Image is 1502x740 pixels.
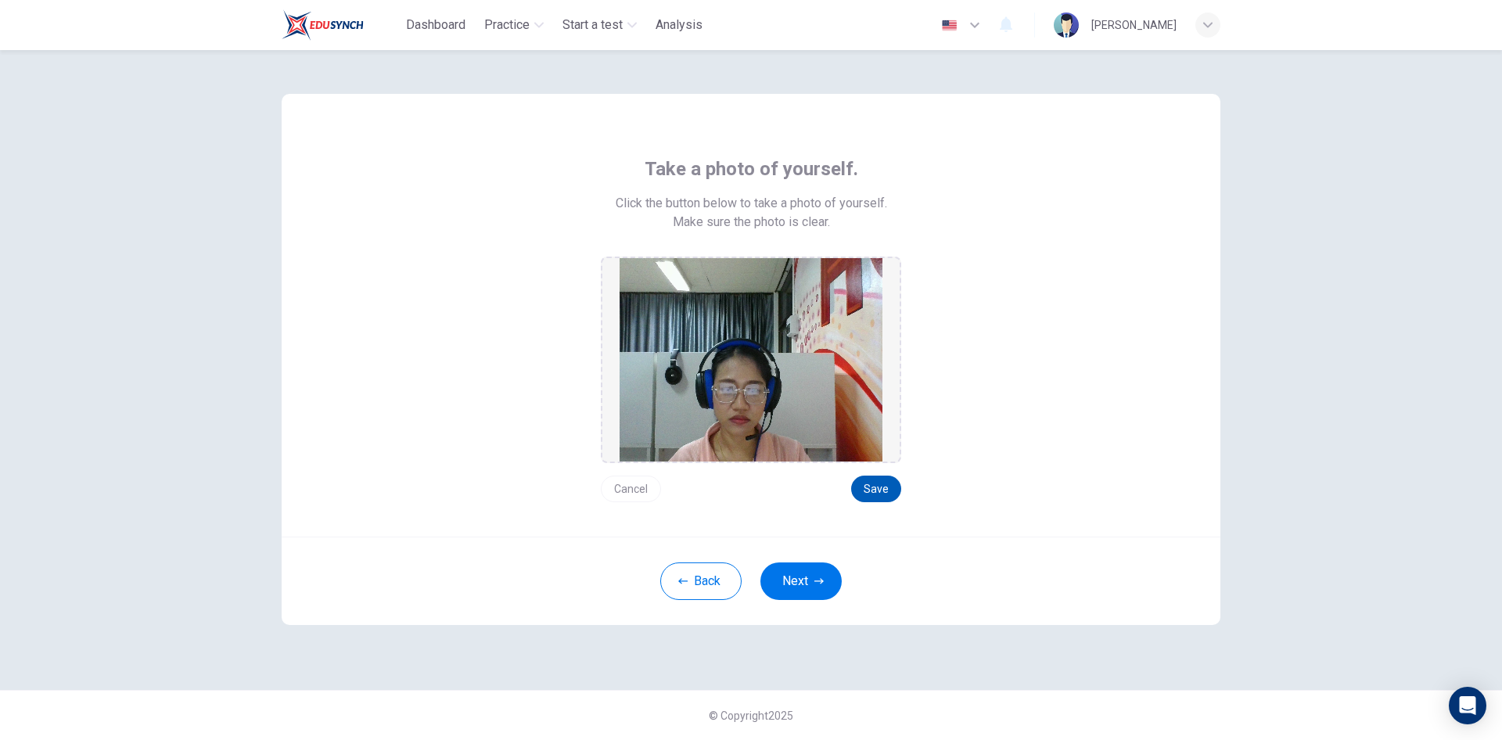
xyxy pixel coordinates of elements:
span: Take a photo of yourself. [645,156,858,181]
div: Open Intercom Messenger [1449,687,1486,724]
button: Next [760,562,842,600]
img: Train Test logo [282,9,364,41]
div: [PERSON_NAME] [1091,16,1177,34]
button: Start a test [556,11,643,39]
img: en [940,20,959,31]
img: Profile picture [1054,13,1079,38]
button: Back [660,562,742,600]
button: Practice [478,11,550,39]
span: Dashboard [406,16,465,34]
span: Click the button below to take a photo of yourself. [616,194,887,213]
span: Practice [484,16,530,34]
span: Analysis [656,16,702,34]
button: Save [851,476,901,502]
img: preview screemshot [620,258,882,462]
a: Train Test logo [282,9,400,41]
span: © Copyright 2025 [709,709,793,722]
button: Analysis [649,11,709,39]
button: Dashboard [400,11,472,39]
span: Start a test [562,16,623,34]
span: Make sure the photo is clear. [673,213,830,232]
button: Cancel [601,476,661,502]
